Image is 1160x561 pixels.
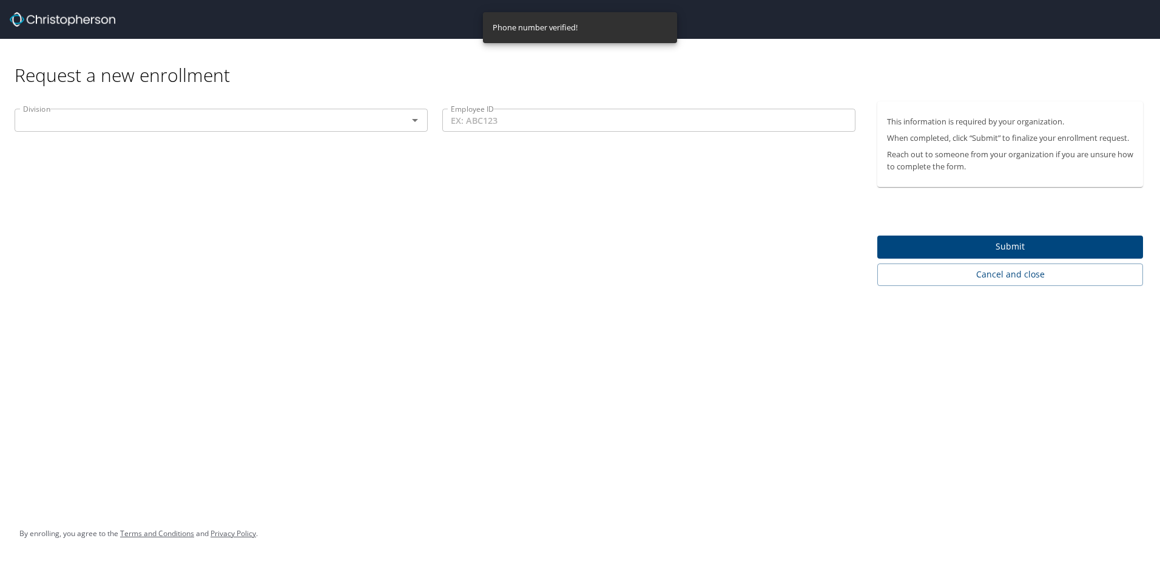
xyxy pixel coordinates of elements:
a: Terms and Conditions [120,528,194,539]
input: EX: ABC123 [442,109,855,132]
p: This information is required by your organization. [887,116,1133,127]
div: Request a new enrollment [15,39,1153,87]
span: Cancel and close [887,267,1133,282]
span: Submit [887,239,1133,254]
p: When completed, click “Submit” to finalize your enrollment request. [887,132,1133,144]
div: By enrolling, you agree to the and . [19,518,258,549]
button: Open [406,112,423,129]
img: cbt logo [10,12,115,27]
p: Reach out to someone from your organization if you are unsure how to complete the form. [887,149,1133,172]
button: Submit [877,236,1143,259]
div: Phone number verified! [493,16,578,39]
a: Privacy Policy [211,528,256,539]
button: Cancel and close [877,263,1143,286]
